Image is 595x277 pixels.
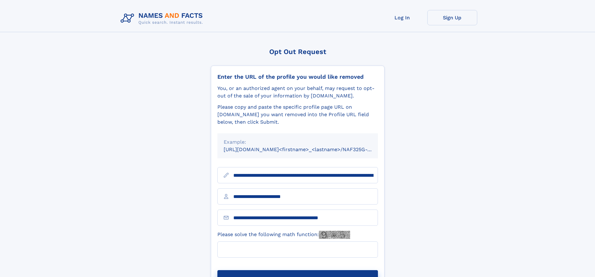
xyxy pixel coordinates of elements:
a: Sign Up [427,10,477,25]
div: Enter the URL of the profile you would like removed [217,73,378,80]
small: [URL][DOMAIN_NAME]<firstname>_<lastname>/NAF325G-xxxxxxxx [224,146,390,152]
div: Opt Out Request [211,48,384,56]
div: Please copy and paste the specific profile page URL on [DOMAIN_NAME] you want removed into the Pr... [217,103,378,126]
img: Logo Names and Facts [118,10,208,27]
label: Please solve the following math function: [217,231,350,239]
div: You, or an authorized agent on your behalf, may request to opt-out of the sale of your informatio... [217,85,378,100]
div: Example: [224,138,372,146]
a: Log In [377,10,427,25]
